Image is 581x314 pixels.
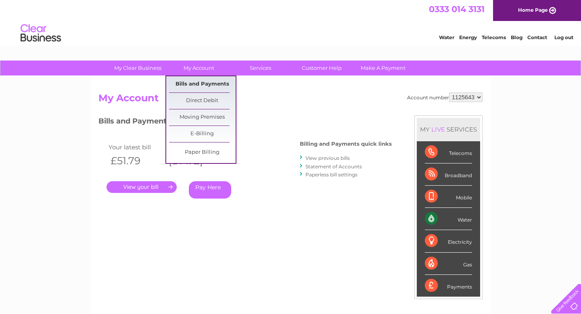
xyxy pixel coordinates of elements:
a: Paperless bill settings [305,172,357,178]
div: LIVE [430,126,447,133]
a: Contact [527,34,547,40]
a: Blog [511,34,522,40]
a: Pay Here [189,181,231,199]
th: [DATE] [165,153,223,169]
a: Water [439,34,454,40]
a: Services [227,61,294,75]
div: Electricity [425,230,472,252]
div: Mobile [425,186,472,208]
td: Your latest bill [107,142,165,153]
a: My Account [166,61,232,75]
a: Customer Help [288,61,355,75]
div: Telecoms [425,141,472,163]
a: Energy [459,34,477,40]
a: Statement of Accounts [305,163,362,170]
a: My Clear Business [104,61,171,75]
a: Moving Premises [169,109,236,126]
div: Gas [425,253,472,275]
a: E-Billing [169,126,236,142]
a: . [107,181,177,193]
a: Bills and Payments [169,76,236,92]
div: Water [425,208,472,230]
h2: My Account [98,92,483,108]
div: Clear Business is a trading name of Verastar Limited (registered in [GEOGRAPHIC_DATA] No. 3667643... [100,4,482,39]
a: Direct Debit [169,93,236,109]
a: Paper Billing [169,144,236,161]
h4: Billing and Payments quick links [300,141,392,147]
a: Log out [554,34,573,40]
td: Invoice date [165,142,223,153]
div: Broadband [425,163,472,186]
a: Telecoms [482,34,506,40]
div: Payments [425,275,472,297]
div: Account number [407,92,483,102]
img: logo.png [20,21,61,46]
th: £51.79 [107,153,165,169]
a: View previous bills [305,155,350,161]
a: 0333 014 3131 [429,4,485,14]
h3: Bills and Payments [98,115,392,130]
a: Make A Payment [350,61,416,75]
div: MY SERVICES [417,118,480,141]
